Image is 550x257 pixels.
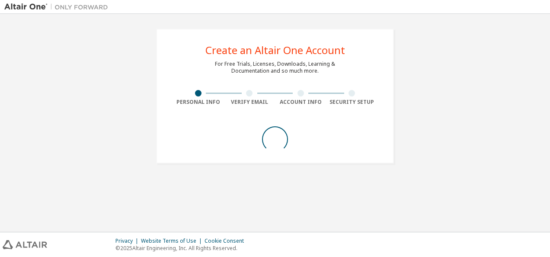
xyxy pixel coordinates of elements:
div: Cookie Consent [205,238,249,244]
div: Privacy [115,238,141,244]
div: Create an Altair One Account [205,45,345,55]
div: For Free Trials, Licenses, Downloads, Learning & Documentation and so much more. [215,61,335,74]
div: Personal Info [173,99,224,106]
p: © 2025 Altair Engineering, Inc. All Rights Reserved. [115,244,249,252]
div: Website Terms of Use [141,238,205,244]
img: altair_logo.svg [3,240,47,249]
img: Altair One [4,3,112,11]
div: Account Info [275,99,326,106]
div: Verify Email [224,99,275,106]
div: Security Setup [326,99,378,106]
